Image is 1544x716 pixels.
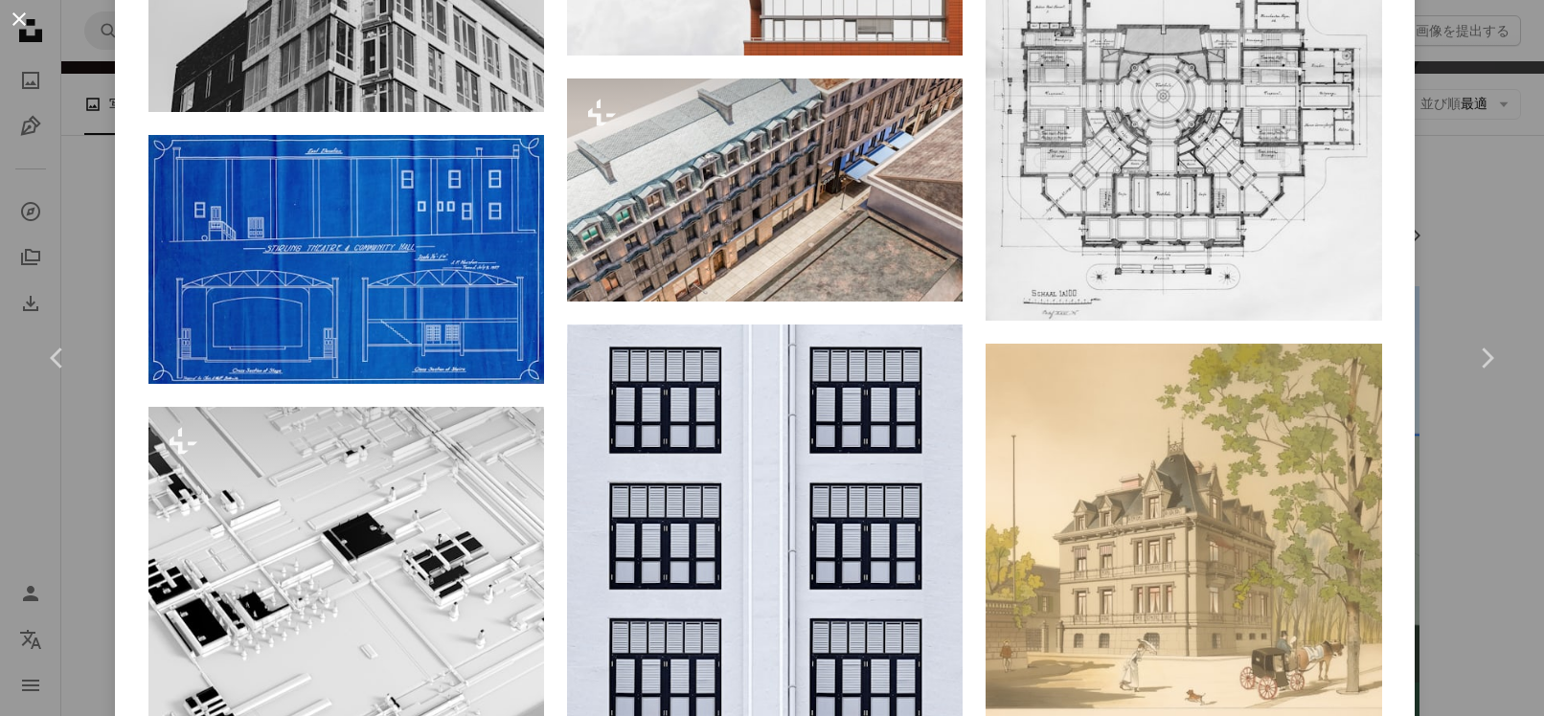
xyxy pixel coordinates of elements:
a: 円形の間取り図を持つ建物の平面図 [986,56,1381,73]
a: 大きな建物の前にある馬車の絵 [986,633,1381,650]
img: 時計台のある建物の航空写真 [567,78,963,301]
a: 時計台のある建物の航空写真 [567,181,963,198]
a: 複雑な構造のコンピュータ生成画像 [148,645,544,662]
a: 劇場とコミュニティの建物の青写真。 [148,251,544,268]
a: 黒と白の正方形のグループ [567,593,963,610]
a: 次へ [1429,266,1544,450]
img: 劇場とコミュニティの建物の青写真。 [148,135,544,384]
